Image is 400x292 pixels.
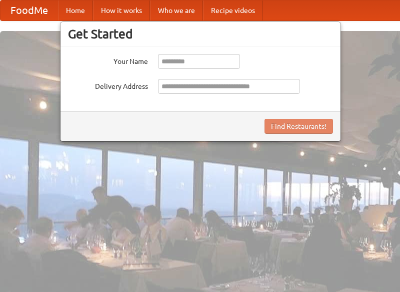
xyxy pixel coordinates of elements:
a: How it works [93,0,150,20]
label: Delivery Address [68,79,148,91]
a: Recipe videos [203,0,263,20]
button: Find Restaurants! [264,119,333,134]
h3: Get Started [68,26,333,41]
label: Your Name [68,54,148,66]
a: FoodMe [0,0,58,20]
a: Home [58,0,93,20]
a: Who we are [150,0,203,20]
